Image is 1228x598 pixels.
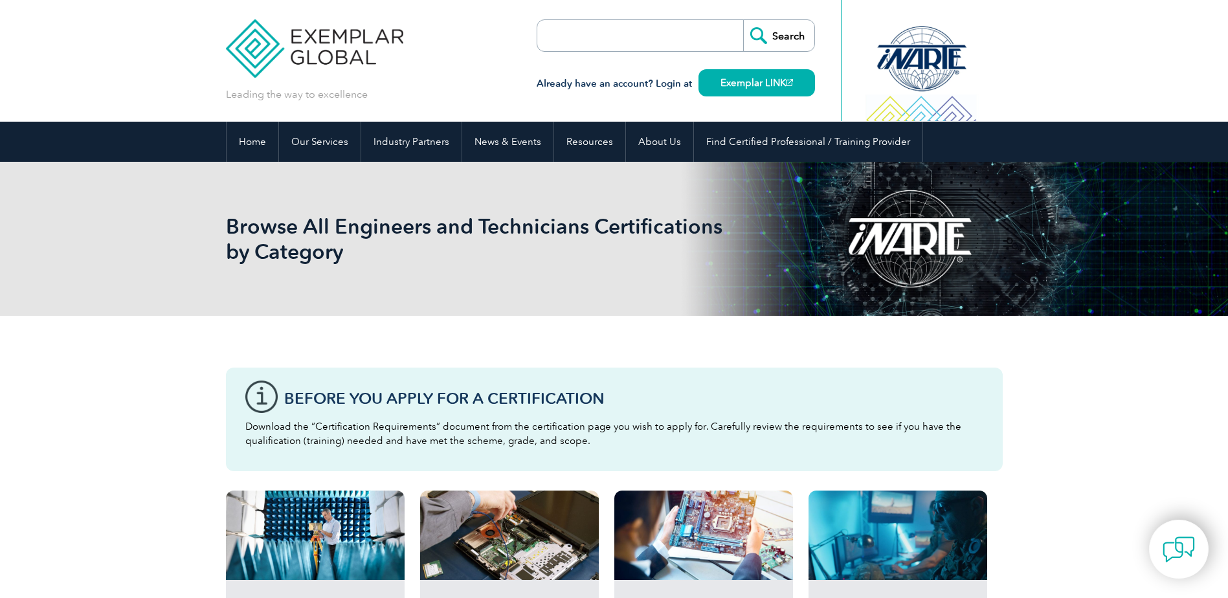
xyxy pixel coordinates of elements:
[1163,533,1195,566] img: contact-chat.png
[226,214,723,264] h1: Browse All Engineers and Technicians Certifications by Category
[279,122,361,162] a: Our Services
[786,79,793,86] img: open_square.png
[626,122,693,162] a: About Us
[537,76,815,92] h3: Already have an account? Login at
[284,390,983,406] h3: Before You Apply For a Certification
[694,122,922,162] a: Find Certified Professional / Training Provider
[698,69,815,96] a: Exemplar LINK
[554,122,625,162] a: Resources
[361,122,462,162] a: Industry Partners
[245,419,983,448] p: Download the “Certification Requirements” document from the certification page you wish to apply ...
[743,20,814,51] input: Search
[227,122,278,162] a: Home
[462,122,553,162] a: News & Events
[226,87,368,102] p: Leading the way to excellence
